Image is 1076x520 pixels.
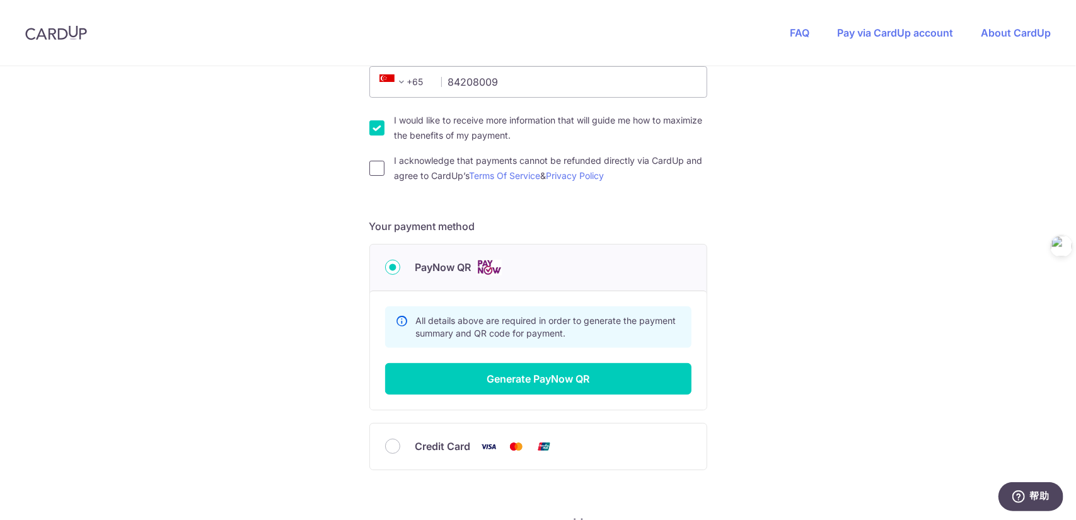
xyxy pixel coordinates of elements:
[477,260,502,275] img: Cards logo
[790,26,809,39] a: FAQ
[385,363,691,395] button: Generate PayNow QR
[415,439,471,454] span: Credit Card
[415,260,471,275] span: PayNow QR
[476,439,501,454] img: Visa
[395,113,707,143] label: I would like to receive more information that will guide me how to maximize the benefits of my pa...
[998,482,1063,514] iframe: 打开一个小组件，您可以在其中找到更多信息
[531,439,557,454] img: Union Pay
[416,315,676,338] span: All details above are required in order to generate the payment summary and QR code for payment.
[470,170,541,181] a: Terms Of Service
[376,74,432,90] span: +65
[379,74,410,90] span: +65
[395,153,707,183] label: I acknowledge that payments cannot be refunded directly via CardUp and agree to CardUp’s &
[25,25,87,40] img: CardUp
[385,260,691,275] div: PayNow QR Cards logo
[504,439,529,454] img: Mastercard
[547,170,605,181] a: Privacy Policy
[385,439,691,454] div: Credit Card Visa Mastercard Union Pay
[981,26,1051,39] a: About CardUp
[837,26,953,39] a: Pay via CardUp account
[369,219,707,234] h5: Your payment method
